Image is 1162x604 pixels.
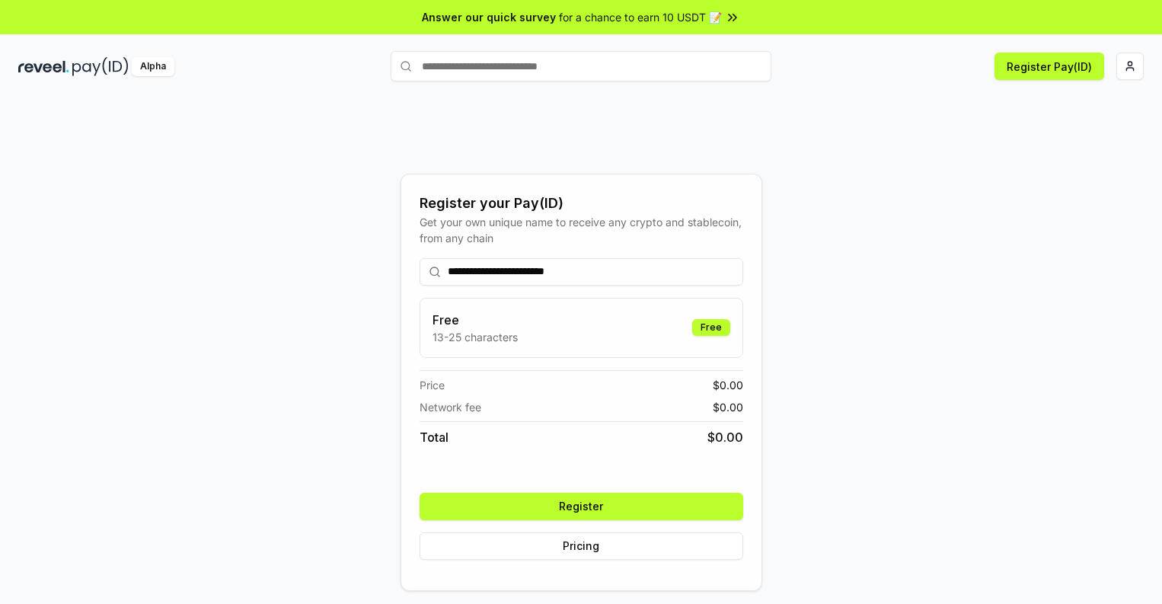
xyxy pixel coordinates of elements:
[707,428,743,446] span: $ 0.00
[420,399,481,415] span: Network fee
[72,57,129,76] img: pay_id
[132,57,174,76] div: Alpha
[18,57,69,76] img: reveel_dark
[420,214,743,246] div: Get your own unique name to receive any crypto and stablecoin, from any chain
[994,53,1104,80] button: Register Pay(ID)
[420,428,449,446] span: Total
[713,399,743,415] span: $ 0.00
[433,311,518,329] h3: Free
[713,377,743,393] span: $ 0.00
[420,377,445,393] span: Price
[422,9,556,25] span: Answer our quick survey
[420,493,743,520] button: Register
[420,193,743,214] div: Register your Pay(ID)
[433,329,518,345] p: 13-25 characters
[692,319,730,336] div: Free
[559,9,722,25] span: for a chance to earn 10 USDT 📝
[420,532,743,560] button: Pricing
